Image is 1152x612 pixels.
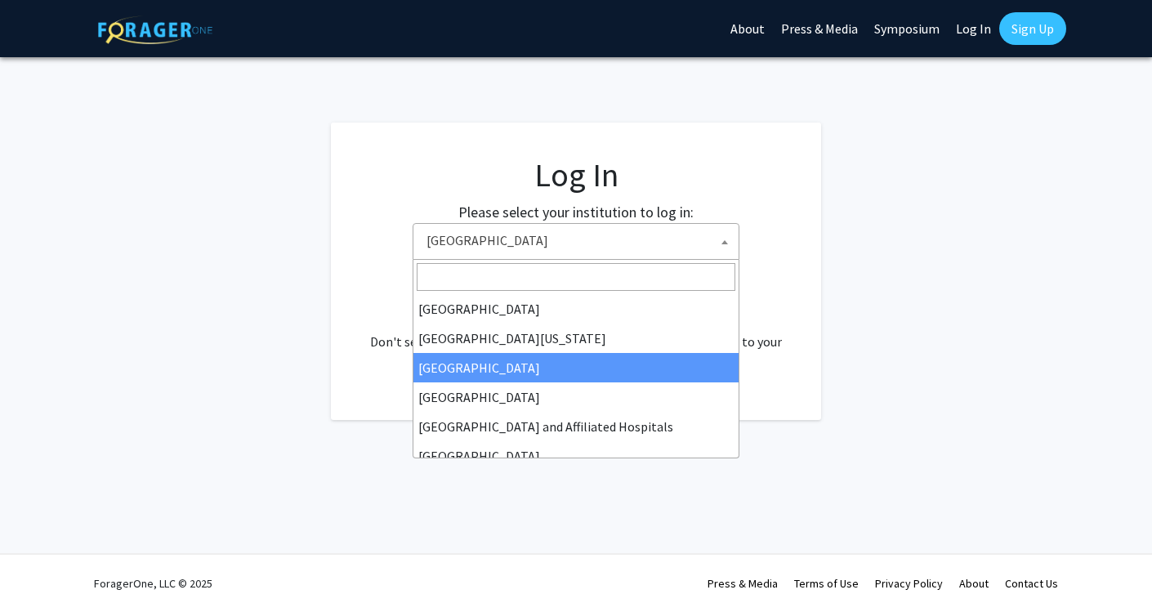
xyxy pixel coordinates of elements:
[999,12,1066,45] a: Sign Up
[98,16,212,44] img: ForagerOne Logo
[413,412,739,441] li: [GEOGRAPHIC_DATA] and Affiliated Hospitals
[364,293,788,371] div: No account? . Don't see your institution? about bringing ForagerOne to your institution.
[413,324,739,353] li: [GEOGRAPHIC_DATA][US_STATE]
[413,223,739,260] span: Emory University
[1005,576,1058,591] a: Contact Us
[94,555,212,612] div: ForagerOne, LLC © 2025
[413,441,739,471] li: [GEOGRAPHIC_DATA]
[458,201,694,223] label: Please select your institution to log in:
[413,353,739,382] li: [GEOGRAPHIC_DATA]
[12,538,69,600] iframe: Chat
[413,382,739,412] li: [GEOGRAPHIC_DATA]
[420,224,739,257] span: Emory University
[875,576,943,591] a: Privacy Policy
[959,576,989,591] a: About
[417,263,735,291] input: Search
[794,576,859,591] a: Terms of Use
[708,576,778,591] a: Press & Media
[413,294,739,324] li: [GEOGRAPHIC_DATA]
[364,155,788,194] h1: Log In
